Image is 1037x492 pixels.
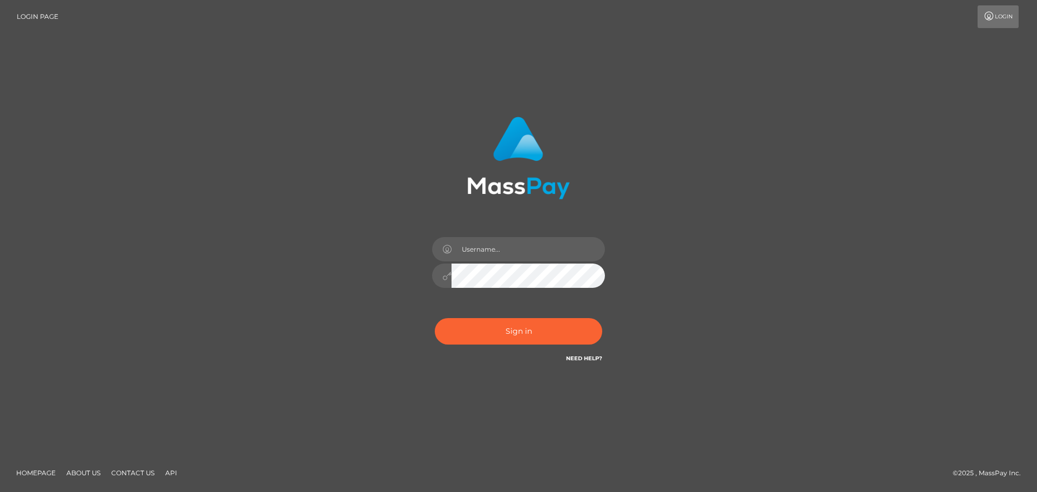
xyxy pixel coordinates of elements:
a: Contact Us [107,464,159,481]
a: Need Help? [566,355,602,362]
a: Login [978,5,1019,28]
a: Login Page [17,5,58,28]
div: © 2025 , MassPay Inc. [953,467,1029,479]
a: About Us [62,464,105,481]
button: Sign in [435,318,602,345]
img: MassPay Login [467,117,570,199]
a: API [161,464,181,481]
input: Username... [452,237,605,261]
a: Homepage [12,464,60,481]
